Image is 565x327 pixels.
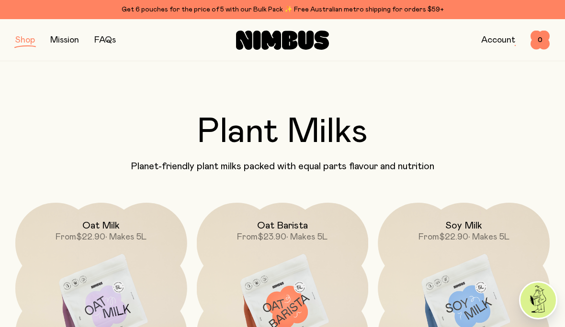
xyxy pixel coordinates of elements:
span: $22.90 [439,233,468,241]
button: 0 [531,31,550,50]
div: Get 6 pouches for the price of 5 with our Bulk Pack ✨ Free Australian metro shipping for orders $59+ [15,4,550,15]
span: • Makes 5L [468,233,509,241]
span: From [237,233,258,241]
a: Mission [50,36,79,44]
img: agent [520,283,556,318]
h2: Oat Milk [82,220,120,231]
h2: Soy Milk [445,220,482,231]
span: $22.90 [76,233,105,241]
span: • Makes 5L [105,233,147,241]
span: $23.90 [258,233,286,241]
h2: Plant Milks [15,115,550,149]
span: • Makes 5L [286,233,328,241]
a: Account [481,36,515,44]
a: FAQs [94,36,116,44]
span: From [418,233,439,241]
span: From [56,233,76,241]
p: Planet-friendly plant milks packed with equal parts flavour and nutrition [15,161,550,172]
h2: Oat Barista [257,220,308,231]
